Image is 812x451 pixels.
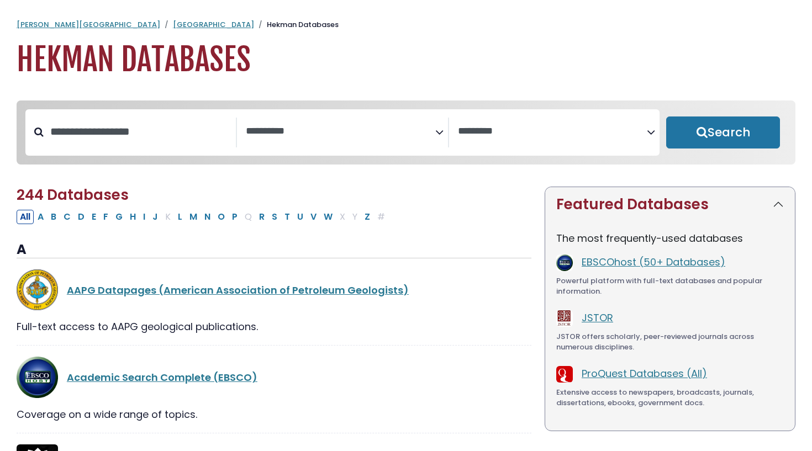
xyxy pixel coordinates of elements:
button: Filter Results S [268,210,281,224]
button: Filter Results H [126,210,139,224]
button: All [17,210,34,224]
textarea: Search [246,126,435,137]
button: Filter Results R [256,210,268,224]
div: Powerful platform with full-text databases and popular information. [556,275,784,297]
a: ProQuest Databases (All) [582,367,707,380]
button: Filter Results M [186,210,201,224]
div: Full-text access to AAPG geological publications. [17,319,531,334]
a: JSTOR [582,311,613,325]
button: Filter Results V [307,210,320,224]
button: Filter Results E [88,210,99,224]
button: Filter Results B [48,210,60,224]
button: Filter Results O [214,210,228,224]
button: Filter Results U [294,210,307,224]
p: The most frequently-used databases [556,231,784,246]
button: Filter Results A [34,210,47,224]
div: Coverage on a wide range of topics. [17,407,531,422]
textarea: Search [458,126,647,137]
button: Filter Results N [201,210,214,224]
div: JSTOR offers scholarly, peer-reviewed journals across numerous disciplines. [556,331,784,353]
a: AAPG Datapages (American Association of Petroleum Geologists) [67,283,409,297]
span: 244 Databases [17,185,129,205]
nav: Search filters [17,100,795,165]
button: Filter Results T [281,210,293,224]
input: Search database by title or keyword [44,123,236,141]
button: Filter Results W [320,210,336,224]
button: Filter Results F [100,210,112,224]
a: [PERSON_NAME][GEOGRAPHIC_DATA] [17,19,160,30]
button: Filter Results J [149,210,161,224]
button: Filter Results L [175,210,186,224]
a: EBSCOhost (50+ Databases) [582,255,725,269]
a: [GEOGRAPHIC_DATA] [173,19,254,30]
button: Featured Databases [545,187,795,222]
a: Academic Search Complete (EBSCO) [67,370,257,384]
button: Filter Results G [112,210,126,224]
nav: breadcrumb [17,19,795,30]
button: Filter Results C [60,210,74,224]
h3: A [17,242,531,258]
button: Filter Results I [140,210,149,224]
button: Submit for Search Results [666,116,780,148]
button: Filter Results P [229,210,241,224]
div: Alpha-list to filter by first letter of database name [17,209,389,223]
li: Hekman Databases [254,19,339,30]
button: Filter Results D [75,210,88,224]
button: Filter Results Z [361,210,373,224]
div: Extensive access to newspapers, broadcasts, journals, dissertations, ebooks, government docs. [556,387,784,408]
h1: Hekman Databases [17,41,795,78]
